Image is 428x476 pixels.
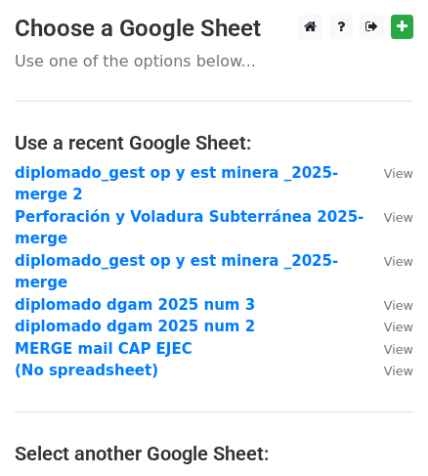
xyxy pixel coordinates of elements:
a: View [364,340,413,358]
a: View [364,362,413,379]
small: View [384,298,413,313]
a: View [364,318,413,335]
h4: Select another Google Sheet: [15,442,413,465]
a: View [364,296,413,314]
small: View [384,364,413,378]
a: diplomado_gest op y est minera _2025-merge [15,252,338,292]
a: diplomado_gest op y est minera _2025-merge 2 [15,164,338,204]
p: Use one of the options below... [15,51,413,71]
iframe: Chat Widget [330,382,428,476]
a: Perforación y Voladura Subterránea 2025-merge [15,208,364,248]
small: View [384,342,413,357]
small: View [384,210,413,225]
a: (No spreadsheet) [15,362,158,379]
a: View [364,252,413,270]
a: View [364,208,413,226]
a: diplomado dgam 2025 num 2 [15,318,255,335]
h3: Choose a Google Sheet [15,15,413,43]
a: MERGE mail CAP EJEC [15,340,193,358]
small: View [384,254,413,269]
h4: Use a recent Google Sheet: [15,131,413,154]
small: View [384,166,413,181]
a: View [364,164,413,182]
a: diplomado dgam 2025 num 3 [15,296,255,314]
small: View [384,320,413,334]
